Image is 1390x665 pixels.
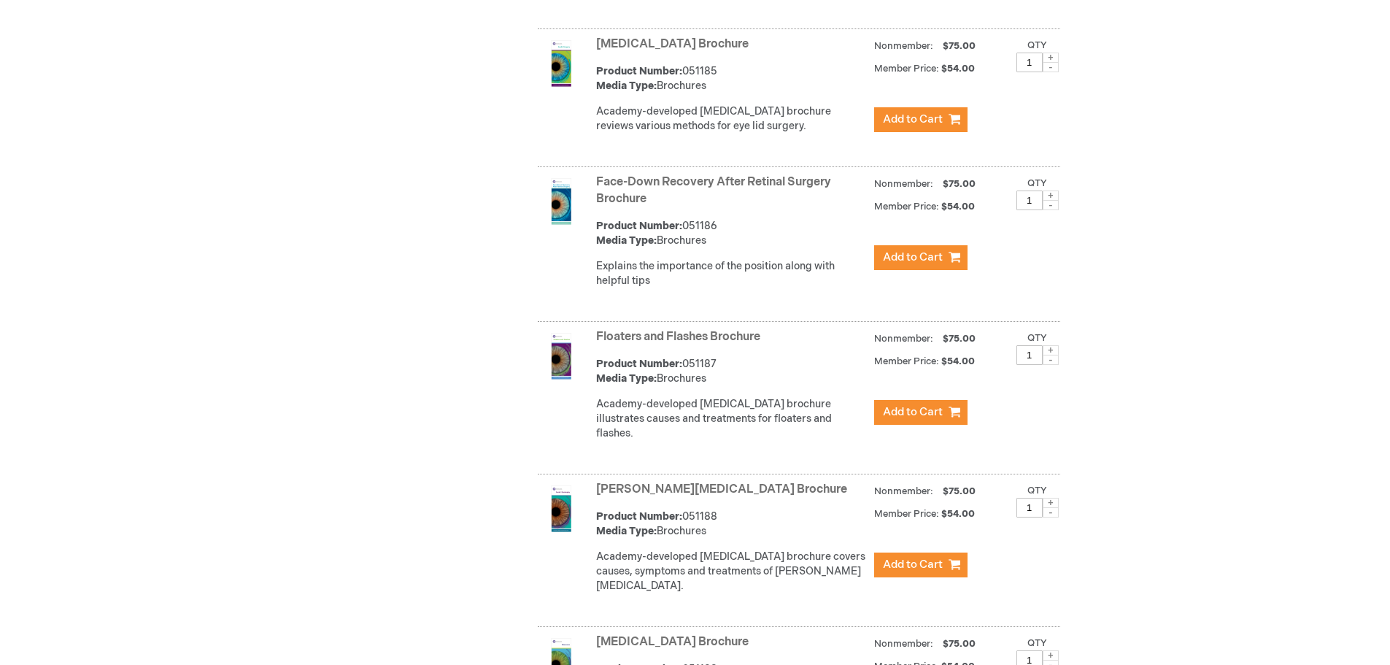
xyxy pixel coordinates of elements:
img: Eyelid Surgery Brochure [538,40,584,87]
span: $75.00 [941,485,978,497]
strong: Member Price: [874,508,939,520]
div: Explains the importance of the position along with helpful tips [596,259,867,288]
input: Qty [1016,191,1043,210]
div: 051188 Brochures [596,510,867,539]
button: Add to Cart [874,107,968,132]
button: Add to Cart [874,400,968,425]
label: Qty [1027,39,1047,51]
label: Qty [1027,177,1047,189]
span: $54.00 [941,508,977,520]
span: Add to Cart [883,250,943,264]
div: Academy-developed [MEDICAL_DATA] brochure reviews various methods for eye lid surgery. [596,104,867,134]
strong: Media Type: [596,372,657,385]
a: Face-Down Recovery After Retinal Surgery Brochure [596,175,831,206]
div: 051187 Brochures [596,357,867,386]
div: 051185 Brochures [596,64,867,93]
span: $54.00 [941,355,977,367]
span: $75.00 [941,333,978,345]
div: 051186 Brochures [596,219,867,248]
strong: Media Type: [596,525,657,537]
div: Academy-developed [MEDICAL_DATA] brochure covers causes, symptoms and treatments of [PERSON_NAME]... [596,550,867,593]
img: Face-Down Recovery After Retinal Surgery Brochure [538,178,584,225]
strong: Product Number: [596,358,682,370]
strong: Member Price: [874,63,939,74]
strong: Member Price: [874,355,939,367]
span: Add to Cart [883,112,943,126]
strong: Product Number: [596,220,682,232]
span: $54.00 [941,201,977,212]
label: Qty [1027,485,1047,496]
label: Qty [1027,332,1047,344]
span: $54.00 [941,63,977,74]
input: Qty [1016,498,1043,518]
strong: Nonmember: [874,175,933,193]
button: Add to Cart [874,245,968,270]
strong: Product Number: [596,510,682,523]
strong: Media Type: [596,80,657,92]
strong: Member Price: [874,201,939,212]
label: Qty [1027,637,1047,649]
img: Floaters and Flashes Brochure [538,333,584,380]
button: Add to Cart [874,553,968,577]
img: Fuchs' Dystrophy Brochure [538,485,584,532]
span: $75.00 [941,638,978,650]
strong: Nonmember: [874,330,933,348]
span: Add to Cart [883,405,943,419]
a: [MEDICAL_DATA] Brochure [596,37,749,51]
div: Academy-developed [MEDICAL_DATA] brochure illustrates causes and treatments for floaters and flas... [596,397,867,441]
strong: Nonmember: [874,483,933,501]
a: [MEDICAL_DATA] Brochure [596,635,749,649]
input: Qty [1016,345,1043,365]
span: $75.00 [941,178,978,190]
a: Floaters and Flashes Brochure [596,330,760,344]
strong: Media Type: [596,234,657,247]
strong: Nonmember: [874,37,933,55]
span: Add to Cart [883,558,943,572]
a: [PERSON_NAME][MEDICAL_DATA] Brochure [596,483,847,496]
strong: Nonmember: [874,635,933,653]
span: $75.00 [941,40,978,52]
input: Qty [1016,53,1043,72]
strong: Product Number: [596,65,682,77]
